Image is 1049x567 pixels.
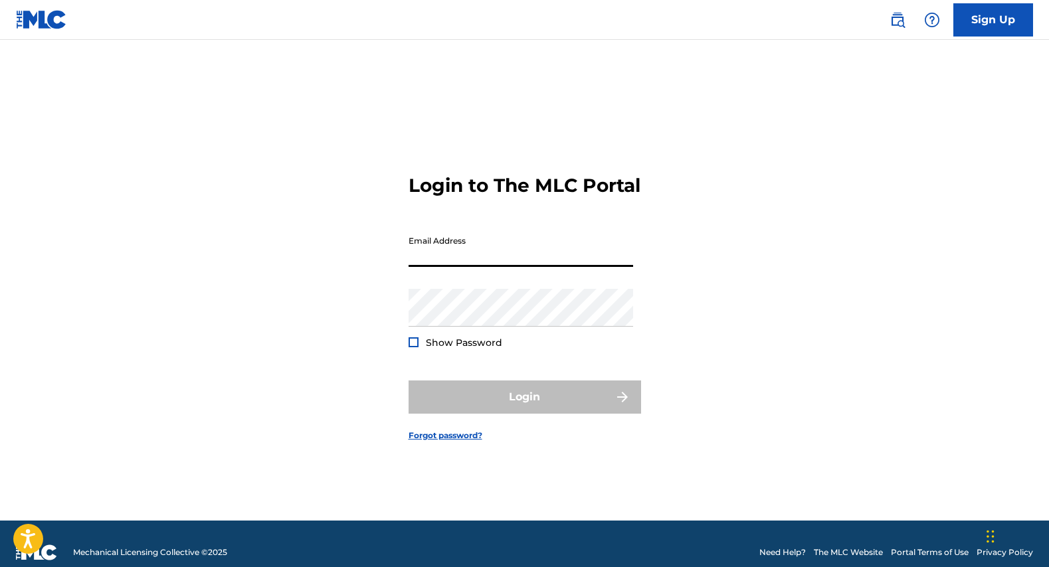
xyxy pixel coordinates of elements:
a: Sign Up [953,3,1033,37]
img: help [924,12,940,28]
div: Drag [987,517,995,556]
a: Privacy Policy [977,546,1033,558]
span: Show Password [426,337,502,349]
span: Mechanical Licensing Collective © 2025 [73,546,227,558]
a: Need Help? [759,546,806,558]
a: Portal Terms of Use [891,546,969,558]
img: search [890,12,906,28]
h3: Login to The MLC Portal [409,174,640,197]
img: logo [16,544,57,560]
div: Help [919,7,945,33]
img: MLC Logo [16,10,67,29]
a: Public Search [884,7,911,33]
a: The MLC Website [814,546,883,558]
a: Forgot password? [409,430,482,442]
iframe: Chat Widget [983,503,1049,567]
